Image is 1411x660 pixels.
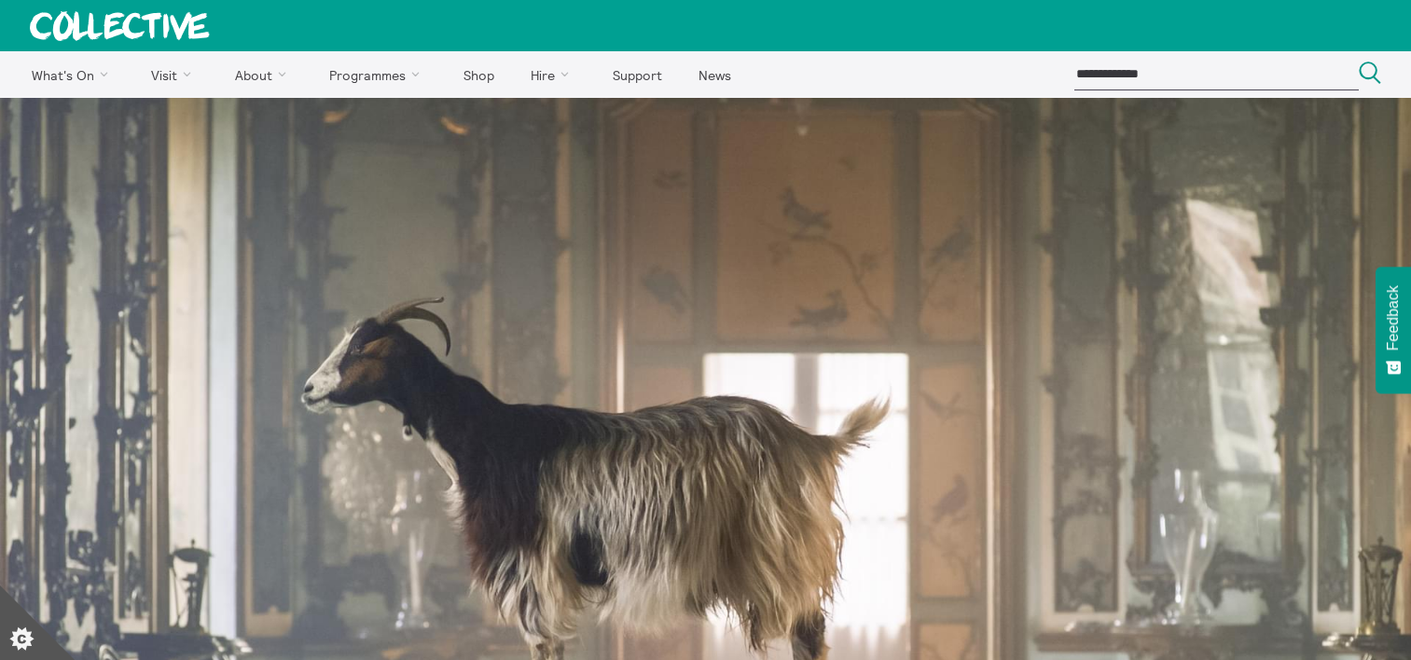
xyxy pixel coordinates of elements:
a: Hire [515,51,593,98]
a: Support [596,51,678,98]
a: Shop [447,51,510,98]
a: Programmes [313,51,444,98]
a: What's On [15,51,131,98]
button: Feedback - Show survey [1376,267,1411,393]
span: Feedback [1385,285,1402,351]
a: News [682,51,747,98]
a: About [218,51,310,98]
a: Visit [135,51,215,98]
